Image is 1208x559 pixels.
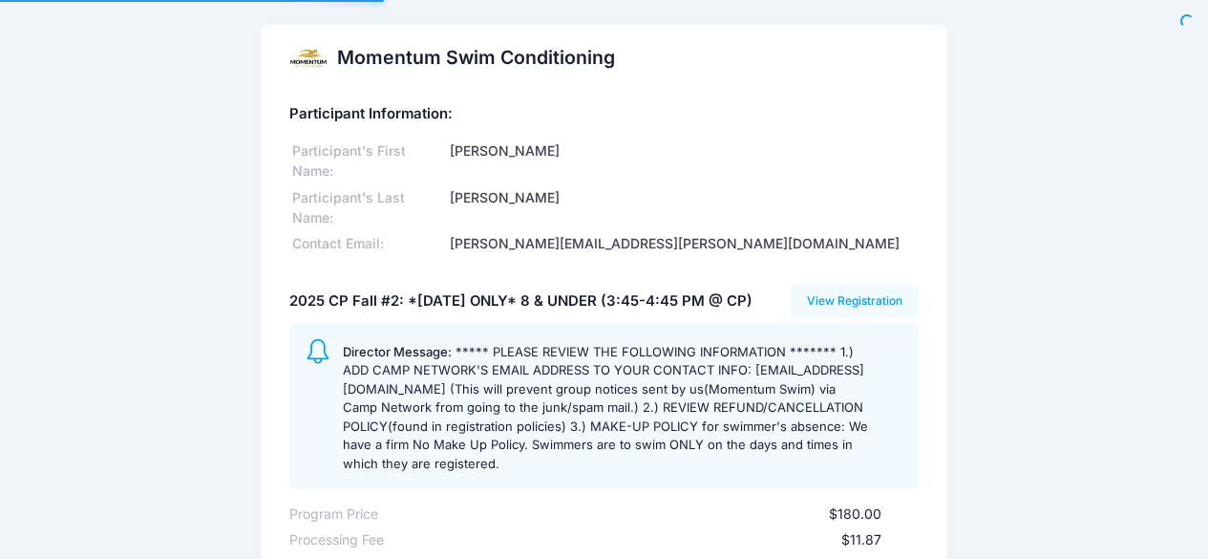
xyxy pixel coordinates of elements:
[447,141,920,182] div: [PERSON_NAME]
[384,530,882,550] div: $11.87
[447,188,920,228] div: [PERSON_NAME]
[343,344,868,471] span: ***** PLEASE REVIEW THE FOLLOWING INFORMATION ******* 1.) ADD CAMP NETWORK'S EMAIL ADDRESS TO YOU...
[337,47,615,69] h2: Momentum Swim Conditioning
[343,344,452,359] span: Director Message:
[289,234,447,254] div: Contact Email:
[289,188,447,228] div: Participant's Last Name:
[289,141,447,182] div: Participant's First Name:
[791,285,920,317] a: View Registration
[289,106,920,123] h5: Participant Information:
[829,505,881,522] span: $180.00
[289,530,384,550] div: Processing Fee
[289,505,378,525] div: Program Price
[289,293,752,311] h5: 2025 CP Fall #2: *[DATE] ONLY* 8 & UNDER (3:45-4:45 PM @ CP)
[447,234,920,254] div: [PERSON_NAME][EMAIL_ADDRESS][PERSON_NAME][DOMAIN_NAME]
